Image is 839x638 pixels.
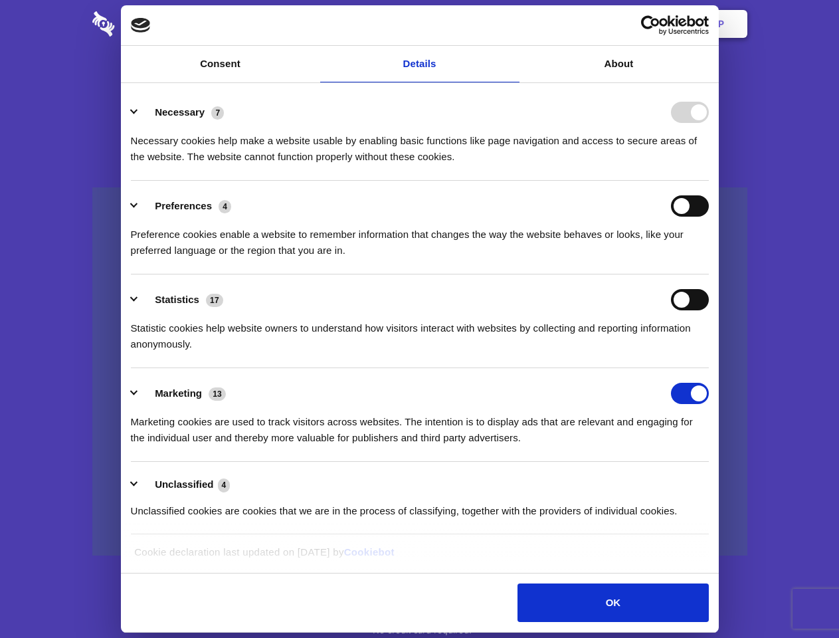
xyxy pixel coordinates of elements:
a: Cookiebot [344,546,395,558]
label: Necessary [155,106,205,118]
button: Necessary (7) [131,102,233,123]
a: Pricing [390,3,448,45]
div: Marketing cookies are used to track visitors across websites. The intention is to display ads tha... [131,404,709,446]
a: Wistia video thumbnail [92,187,747,556]
a: Contact [539,3,600,45]
div: Cookie declaration last updated on [DATE] by [124,544,715,570]
img: logo [131,18,151,33]
button: Marketing (13) [131,383,234,404]
img: logo-wordmark-white-trans-d4663122ce5f474addd5e946df7df03e33cb6a1c49d2221995e7729f52c070b2.svg [92,11,206,37]
h4: Auto-redaction of sensitive data, encrypted data sharing and self-destructing private chats. Shar... [92,121,747,165]
a: Login [603,3,660,45]
span: 4 [218,478,231,492]
button: Statistics (17) [131,289,232,310]
a: Consent [121,46,320,82]
span: 7 [211,106,224,120]
label: Marketing [155,387,202,399]
label: Statistics [155,294,199,305]
span: 13 [209,387,226,401]
label: Preferences [155,200,212,211]
button: Unclassified (4) [131,477,238,493]
div: Unclassified cookies are cookies that we are in the process of classifying, together with the pro... [131,493,709,519]
button: Preferences (4) [131,195,240,217]
iframe: Drift Widget Chat Controller [773,572,823,622]
button: OK [517,584,708,622]
div: Preference cookies enable a website to remember information that changes the way the website beha... [131,217,709,259]
span: 4 [219,200,231,213]
div: Statistic cookies help website owners to understand how visitors interact with websites by collec... [131,310,709,352]
a: Usercentrics Cookiebot - opens in a new window [593,15,709,35]
a: Details [320,46,519,82]
h1: Eliminate Slack Data Loss. [92,60,747,108]
a: About [519,46,719,82]
div: Necessary cookies help make a website usable by enabling basic functions like page navigation and... [131,123,709,165]
span: 17 [206,294,223,307]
